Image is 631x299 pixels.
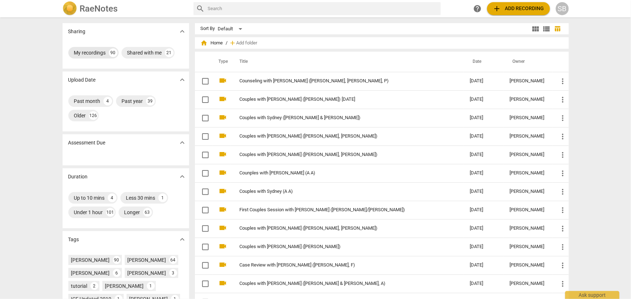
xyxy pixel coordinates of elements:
[464,146,504,164] td: [DATE]
[63,1,188,16] a: LogoRaeNotes
[510,207,547,213] div: [PERSON_NAME]
[229,39,236,47] span: add
[510,226,547,231] div: [PERSON_NAME]
[177,234,188,245] button: Show more
[219,279,227,287] span: videocam
[510,152,547,157] div: [PERSON_NAME]
[68,236,79,243] p: Tags
[89,111,98,120] div: 126
[552,23,563,34] button: Table view
[559,169,567,178] span: more_vert
[90,282,98,290] div: 2
[178,235,187,244] span: expand_more
[464,72,504,90] td: [DATE]
[219,260,227,269] span: videocam
[106,208,115,217] div: 101
[559,243,567,251] span: more_vert
[530,23,541,34] button: Tile view
[201,39,208,47] span: home
[143,208,152,217] div: 63
[464,52,504,72] th: Date
[178,75,187,84] span: expand_more
[124,209,140,216] div: Longer
[74,49,106,56] div: My recordings
[240,226,444,231] a: Couples with [PERSON_NAME] ([PERSON_NAME], [PERSON_NAME])
[103,97,112,105] div: 4
[178,172,187,181] span: expand_more
[559,114,567,122] span: more_vert
[80,4,118,14] h2: RaeNotes
[219,76,227,85] span: videocam
[113,269,121,277] div: 6
[240,78,444,84] a: Counseling with [PERSON_NAME] ([PERSON_NAME], [PERSON_NAME], P)
[219,131,227,140] span: videocam
[74,209,103,216] div: Under 1 hour
[68,139,106,147] p: Assessment Due
[541,23,552,34] button: List view
[240,189,444,194] a: Couples with Sydney (A A)
[236,40,257,46] span: Add folder
[68,28,86,35] p: Sharing
[219,95,227,103] span: videocam
[510,189,547,194] div: [PERSON_NAME]
[240,97,444,102] a: Couples with [PERSON_NAME] ([PERSON_NAME]) [DATE]
[201,26,215,31] div: Sort By
[240,134,444,139] a: Couples with [PERSON_NAME] ([PERSON_NAME], [PERSON_NAME])
[240,207,444,213] a: First Couples Session with [PERSON_NAME] ([PERSON_NAME]/[PERSON_NAME])
[240,244,444,250] a: Couples with [PERSON_NAME] ([PERSON_NAME])
[165,48,174,57] div: 21
[510,170,547,176] div: [PERSON_NAME]
[177,74,188,85] button: Show more
[146,97,155,105] div: 39
[464,238,504,256] td: [DATE]
[68,173,88,181] p: Duration
[63,1,77,16] img: Logo
[74,194,105,201] div: Up to 10 mins
[122,97,143,105] div: Past year
[128,256,166,264] div: [PERSON_NAME]
[196,4,205,13] span: search
[559,224,567,233] span: more_vert
[158,194,167,202] div: 1
[231,52,464,72] th: Title
[169,269,177,277] div: 3
[219,168,227,177] span: videocam
[68,76,96,84] p: Upload Date
[493,4,502,13] span: add
[464,201,504,219] td: [DATE]
[240,152,444,157] a: Couples with [PERSON_NAME] ([PERSON_NAME], [PERSON_NAME])
[208,3,438,14] input: Search
[74,97,101,105] div: Past month
[71,269,110,277] div: [PERSON_NAME]
[559,206,567,214] span: more_vert
[240,115,444,121] a: Couples with Sydney ([PERSON_NAME] & [PERSON_NAME])
[226,40,228,46] span: /
[556,2,569,15] div: SB
[471,2,484,15] a: Help
[128,269,166,277] div: [PERSON_NAME]
[169,256,177,264] div: 64
[510,281,547,286] div: [PERSON_NAME]
[177,171,188,182] button: Show more
[219,205,227,214] span: videocam
[126,194,155,201] div: Less 30 mins
[177,137,188,148] button: Show more
[464,127,504,146] td: [DATE]
[559,95,567,104] span: more_vert
[504,52,553,72] th: Owner
[71,256,110,264] div: [PERSON_NAME]
[464,256,504,274] td: [DATE]
[559,132,567,141] span: more_vert
[559,279,567,288] span: more_vert
[532,25,540,33] span: view_module
[559,187,567,196] span: more_vert
[464,182,504,201] td: [DATE]
[542,25,551,33] span: view_list
[565,291,619,299] div: Ask support
[219,187,227,195] span: videocam
[510,115,547,121] div: [PERSON_NAME]
[559,151,567,159] span: more_vert
[554,25,561,32] span: table_chart
[109,48,118,57] div: 90
[177,26,188,37] button: Show more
